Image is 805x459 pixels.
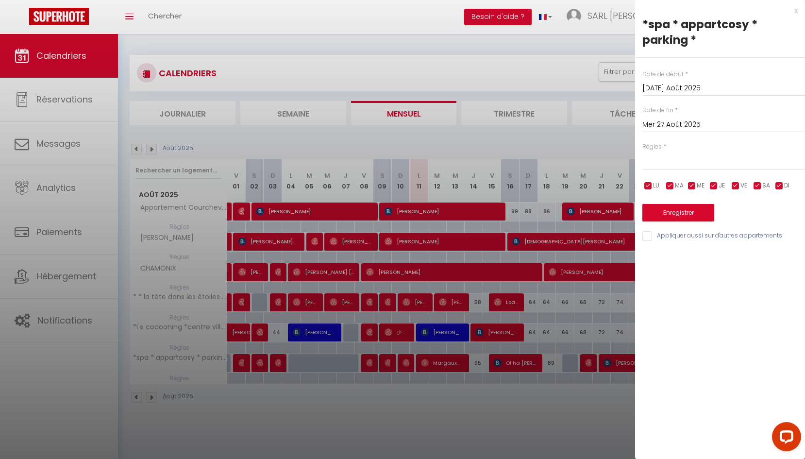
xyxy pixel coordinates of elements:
[642,204,714,221] button: Enregistrer
[653,181,659,190] span: LU
[642,17,798,48] div: *spa * appartcosy * parking *
[740,181,747,190] span: VE
[635,5,798,17] div: x
[764,418,805,459] iframe: LiveChat chat widget
[697,181,704,190] span: ME
[642,106,673,115] label: Date de fin
[642,70,684,79] label: Date de début
[642,142,662,152] label: Règles
[784,181,789,190] span: DI
[719,181,725,190] span: JE
[675,181,684,190] span: MA
[762,181,770,190] span: SA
